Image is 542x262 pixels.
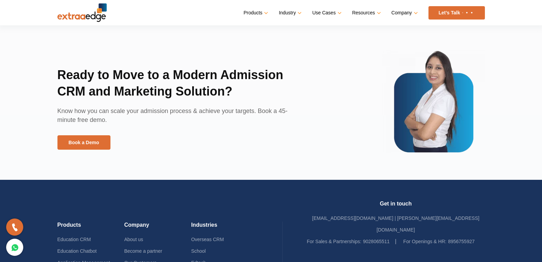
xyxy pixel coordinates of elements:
a: Industry [279,8,300,18]
a: Book a Demo [57,135,110,150]
h4: Industries [191,222,258,234]
label: For Openings & HR: [403,236,446,247]
a: Let’s Talk [428,6,485,20]
a: [EMAIL_ADDRESS][DOMAIN_NAME] | [PERSON_NAME][EMAIL_ADDRESS][DOMAIN_NAME] [312,215,479,233]
a: Become a partner [124,248,162,254]
a: About us [124,237,143,242]
label: For Sales & Partnerships: [307,236,361,247]
a: School [191,248,206,254]
h4: Get in touch [307,200,485,212]
a: Overseas CRM [191,237,224,242]
a: 9028065511 [363,239,389,244]
a: Education Chatbot [57,248,97,254]
a: Use Cases [312,8,340,18]
a: Company [392,8,417,18]
a: Resources [352,8,380,18]
a: 8956755927 [448,239,475,244]
a: Products [243,8,267,18]
h2: Ready to Move to a Modern Admission CRM and Marketing Solution? [57,67,305,107]
p: Know how you can scale your admission process & achieve your targets. Book a 45-minute free demo. [57,107,305,135]
h4: Company [124,222,191,234]
h4: Products [57,222,124,234]
a: Education CRM [57,237,91,242]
